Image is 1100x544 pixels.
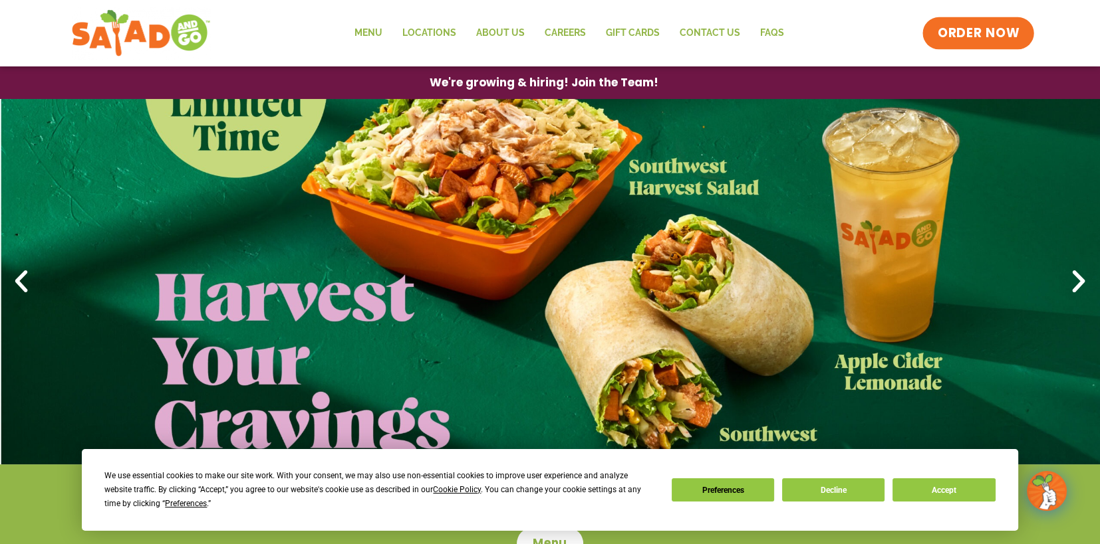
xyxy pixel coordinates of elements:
[1064,267,1093,296] div: Next slide
[104,469,655,511] div: We use essential cookies to make our site work. With your consent, we may also use non-essential ...
[27,505,1073,520] h4: Weekends 7am-9pm (breakfast until 11am)
[670,18,750,48] a: Contact Us
[596,18,670,48] a: GIFT CARDS
[750,18,794,48] a: FAQs
[7,267,36,296] div: Previous slide
[410,67,678,98] a: We're growing & hiring! Join the Team!
[430,77,658,88] span: We're growing & hiring! Join the Team!
[82,449,1018,531] div: Cookie Consent Prompt
[466,18,535,48] a: About Us
[535,18,596,48] a: Careers
[937,25,1020,42] span: ORDER NOW
[672,478,774,501] button: Preferences
[165,499,207,508] span: Preferences
[893,478,995,501] button: Accept
[27,484,1073,499] h4: Weekdays 6:30am-9pm (breakfast until 10:30am)
[71,7,211,60] img: new-SAG-logo-768×292
[433,485,481,494] span: Cookie Policy
[392,18,466,48] a: Locations
[782,478,885,501] button: Decline
[344,18,392,48] a: Menu
[922,17,1034,49] a: ORDER NOW
[344,18,794,48] nav: Menu
[1028,472,1065,509] img: wpChatIcon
